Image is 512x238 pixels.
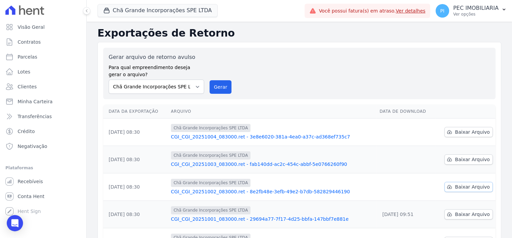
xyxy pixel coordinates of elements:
span: Crédito [18,128,35,135]
div: Plataformas [5,164,81,172]
a: Crédito [3,125,84,138]
td: [DATE] 08:30 [103,146,168,173]
th: Data da Exportação [103,105,168,118]
a: Ver detalhes [396,8,425,14]
a: Conta Hent [3,190,84,203]
a: CGI_CGI_20251004_083000.ret - 3e8e6020-381a-4ea0-a37c-ad368ef735c7 [171,133,374,140]
label: Para qual empreendimento deseja gerar o arquivo? [109,61,204,78]
a: Minha Carteira [3,95,84,108]
a: Clientes [3,80,84,93]
td: [DATE] 09:51 [377,201,435,228]
a: Baixar Arquivo [444,182,493,192]
span: Conta Hent [18,193,44,200]
button: Chã Grande Incorporações SPE LTDA [97,4,218,17]
label: Gerar arquivo de retorno avulso [109,53,204,61]
a: Recebíveis [3,175,84,188]
span: Chã Grande Incorporações SPE LTDA [171,151,251,159]
a: CGI_CGI_20251003_083000.ret - fab140dd-ac2c-454c-abbf-5e0766260f90 [171,161,374,168]
span: Chã Grande Incorporações SPE LTDA [171,179,251,187]
span: Baixar Arquivo [455,183,490,190]
p: PEC IMOBILIARIA [453,5,498,12]
a: Contratos [3,35,84,49]
span: Lotes [18,68,30,75]
span: Baixar Arquivo [455,211,490,218]
th: Data de Download [377,105,435,118]
td: [DATE] 08:30 [103,118,168,146]
button: PI PEC IMOBILIARIA Ver opções [430,1,512,20]
a: Baixar Arquivo [444,154,493,165]
span: Contratos [18,39,41,45]
span: Recebíveis [18,178,43,185]
span: Baixar Arquivo [455,156,490,163]
a: Baixar Arquivo [444,209,493,219]
span: Parcelas [18,53,37,60]
a: Negativação [3,139,84,153]
a: Visão Geral [3,20,84,34]
th: Arquivo [168,105,377,118]
td: [DATE] 08:30 [103,173,168,201]
button: Gerar [209,80,232,94]
a: CGI_CGI_20251001_083000.ret - 29694a77-7f17-4d25-bbfa-147bbf7e881e [171,216,374,222]
span: Você possui fatura(s) em atraso. [319,7,425,15]
p: Ver opções [453,12,498,17]
a: Transferências [3,110,84,123]
span: Transferências [18,113,52,120]
span: Negativação [18,143,47,150]
a: Lotes [3,65,84,79]
span: PI [440,8,445,13]
span: Minha Carteira [18,98,52,105]
a: Baixar Arquivo [444,127,493,137]
a: CGI_CGI_20251002_083000.ret - 8e2fb48e-3efb-49e2-b7db-582829446190 [171,188,374,195]
a: Parcelas [3,50,84,64]
span: Clientes [18,83,37,90]
div: Open Intercom Messenger [7,215,23,231]
td: [DATE] 08:30 [103,201,168,228]
span: Baixar Arquivo [455,129,490,135]
span: Chã Grande Incorporações SPE LTDA [171,124,251,132]
span: Chã Grande Incorporações SPE LTDA [171,206,251,214]
span: Visão Geral [18,24,45,30]
h2: Exportações de Retorno [97,27,501,39]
